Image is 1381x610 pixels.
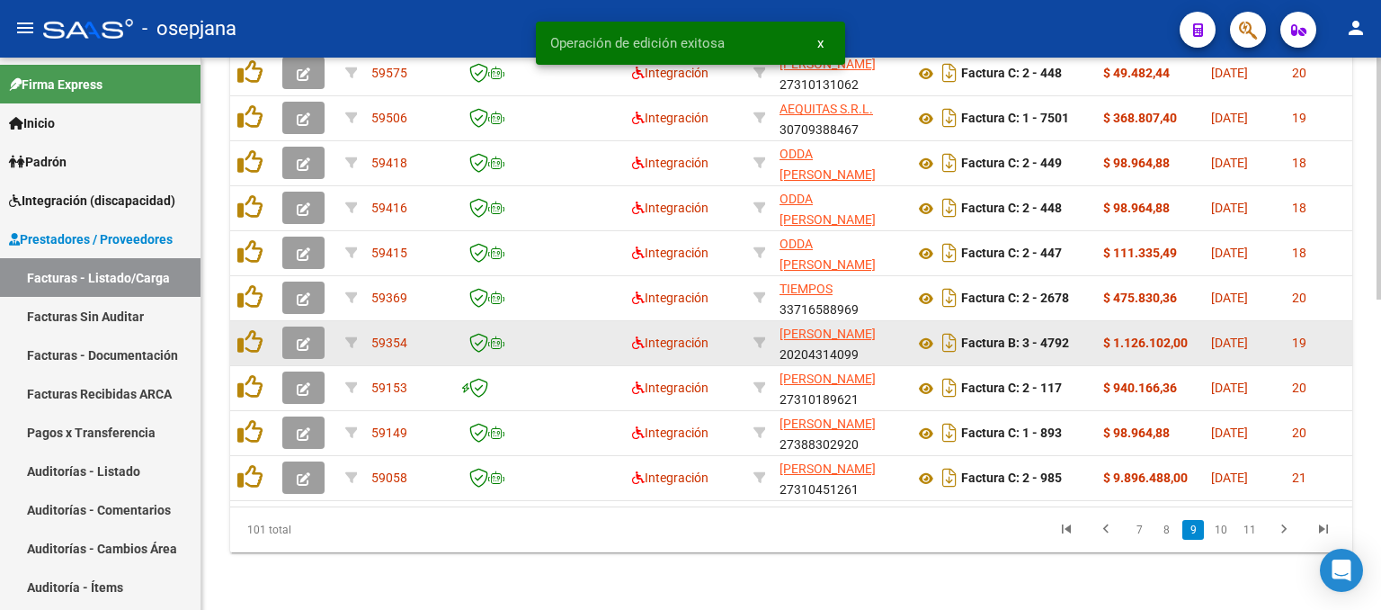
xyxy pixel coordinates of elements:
i: Descargar documento [938,418,961,447]
span: Integración (discapacidad) [9,191,175,211]
a: 9 [1182,520,1204,540]
div: 27417233135 [780,189,900,227]
i: Descargar documento [938,193,961,222]
span: 59153 [371,381,407,395]
span: [PERSON_NAME] [780,372,876,386]
span: [DATE] [1211,291,1248,305]
span: [DATE] [1211,201,1248,215]
strong: Factura C: 2 - 985 [961,471,1062,486]
span: 18 [1292,201,1306,215]
span: [DATE] [1211,381,1248,395]
span: [DATE] [1211,111,1248,125]
span: 59575 [371,66,407,80]
i: Descargar documento [938,58,961,87]
span: - osepjana [142,9,236,49]
strong: Factura B: 3 - 4792 [961,336,1069,351]
span: 59354 [371,336,407,350]
div: Open Intercom Messenger [1320,549,1363,592]
span: ODDA [PERSON_NAME] [780,147,876,182]
span: 20 [1292,66,1306,80]
span: AEQUITAS S.R.L. [780,102,873,116]
div: 27417233135 [780,144,900,182]
a: go to previous page [1089,520,1123,540]
div: 27310451261 [780,459,900,497]
span: 59058 [371,471,407,485]
span: 59149 [371,426,407,440]
a: go to first page [1049,520,1083,540]
a: go to last page [1306,520,1341,540]
i: Descargar documento [938,328,961,357]
span: [DATE] [1211,471,1248,485]
i: Descargar documento [938,148,961,177]
span: 59416 [371,201,407,215]
div: 27417233135 [780,234,900,272]
mat-icon: menu [14,17,36,39]
span: 18 [1292,156,1306,170]
strong: Factura C: 2 - 448 [961,67,1062,81]
span: 59415 [371,246,407,260]
span: Integración [632,426,708,440]
span: [DATE] [1211,246,1248,260]
a: go to next page [1267,520,1301,540]
span: 21 [1292,471,1306,485]
div: 20204314099 [780,324,900,362]
strong: Factura C: 2 - 2678 [961,292,1069,306]
span: Integración [632,156,708,170]
strong: $ 111.335,49 [1103,246,1177,260]
span: 20 [1292,426,1306,440]
span: [PERSON_NAME] [780,327,876,341]
span: Integración [632,111,708,125]
mat-icon: person [1345,17,1367,39]
span: x [817,35,824,51]
strong: Factura C: 2 - 447 [961,247,1062,261]
li: page 8 [1153,515,1180,545]
span: Firma Express [9,75,102,94]
li: page 10 [1207,515,1235,545]
span: Integración [632,201,708,215]
strong: $ 475.830,36 [1103,291,1177,305]
strong: Factura C: 2 - 449 [961,157,1062,171]
strong: $ 98.964,88 [1103,156,1170,170]
span: [PERSON_NAME] [780,462,876,476]
strong: $ 1.126.102,00 [1103,336,1188,350]
span: [DATE] [1211,336,1248,350]
span: [DATE] [1211,156,1248,170]
span: ODDA [PERSON_NAME] [780,237,876,272]
div: 101 total [230,507,451,552]
span: Operación de edición exitosa [550,34,725,52]
li: page 9 [1180,515,1207,545]
span: Integración [632,246,708,260]
a: 11 [1238,520,1261,540]
i: Descargar documento [938,463,961,492]
i: Descargar documento [938,103,961,132]
button: x [803,27,838,59]
li: page 11 [1235,515,1264,545]
div: 33716588969 [780,279,900,317]
span: Prestadores / Proveedores [9,229,173,249]
div: 27310189621 [780,369,900,407]
strong: $ 98.964,88 [1103,426,1170,440]
strong: $ 49.482,44 [1103,66,1170,80]
span: 19 [1292,336,1306,350]
strong: $ 368.807,40 [1103,111,1177,125]
strong: Factura C: 1 - 7501 [961,112,1069,126]
i: Descargar documento [938,283,961,312]
strong: Factura C: 2 - 448 [961,202,1062,216]
span: [DATE] [1211,66,1248,80]
span: 59506 [371,111,407,125]
span: 20 [1292,291,1306,305]
a: 7 [1128,520,1150,540]
div: 30709388467 [780,99,900,137]
span: Padrón [9,152,67,172]
span: Integración [632,381,708,395]
i: Descargar documento [938,373,961,402]
span: 19 [1292,111,1306,125]
span: Integración [632,291,708,305]
span: Integración [632,471,708,485]
div: 27388302920 [780,414,900,452]
a: 10 [1209,520,1233,540]
strong: Factura C: 2 - 117 [961,381,1062,396]
span: [DATE] [1211,426,1248,440]
i: Descargar documento [938,238,961,267]
span: 59418 [371,156,407,170]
